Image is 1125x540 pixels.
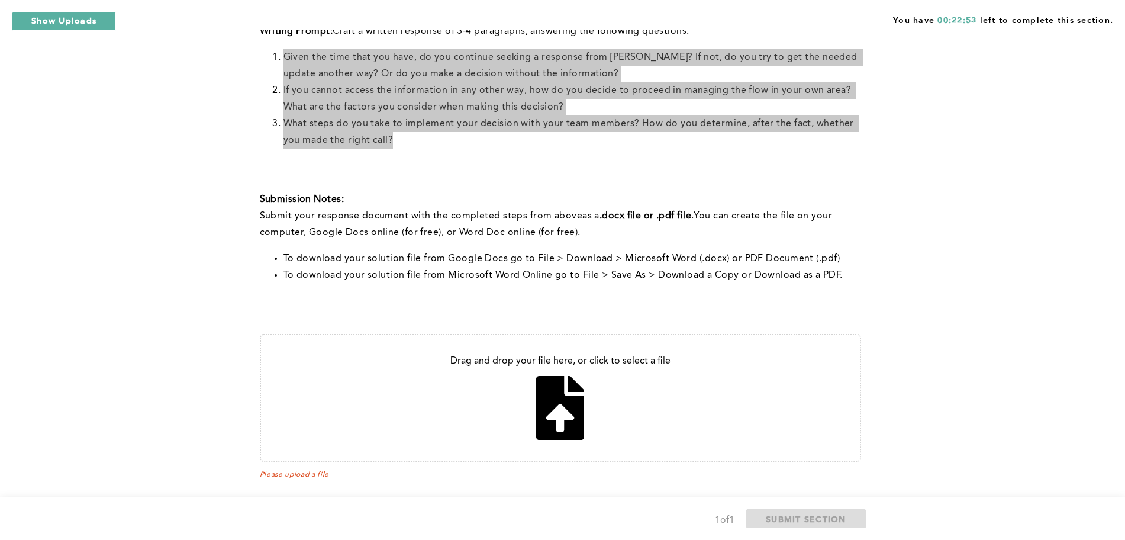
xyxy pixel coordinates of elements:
span: Submit your response document [260,211,411,221]
li: If you cannot access the information in any other way, how do you decide to proceed in managing t... [283,82,861,115]
span: SUBMIT SECTION [766,513,846,525]
span: . [691,211,694,221]
span: You have left to complete this section. [893,12,1113,27]
span: 00:22:53 [937,17,976,25]
strong: .docx file or .pdf file [599,211,691,221]
span: Craft a written response of 3-4 paragraphs, answering the following questions: [333,27,689,36]
li: Given the time that you have, do you continue seeking a response from [PERSON_NAME]? If not, do y... [283,49,861,82]
button: SUBMIT SECTION [746,509,866,528]
li: What steps do you take to implement your decision with your team members? How do you determine, a... [283,115,861,149]
span: as a [582,211,599,221]
li: To download your solution file from Microsoft Word Online go to File > Save As > Download a Copy ... [283,267,861,284]
button: Show Uploads [12,12,116,31]
p: with the completed steps from above You can create the file on your computer, Google Docs online ... [260,208,861,241]
span: Please upload a file [260,471,861,479]
li: To download your solution file from Google Docs go to File > Download > Microsoft Word (.docx) or... [283,250,861,267]
strong: Writing Prompt: [260,27,333,36]
div: 1 of 1 [715,512,734,529]
strong: Submission Notes: [260,195,344,204]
